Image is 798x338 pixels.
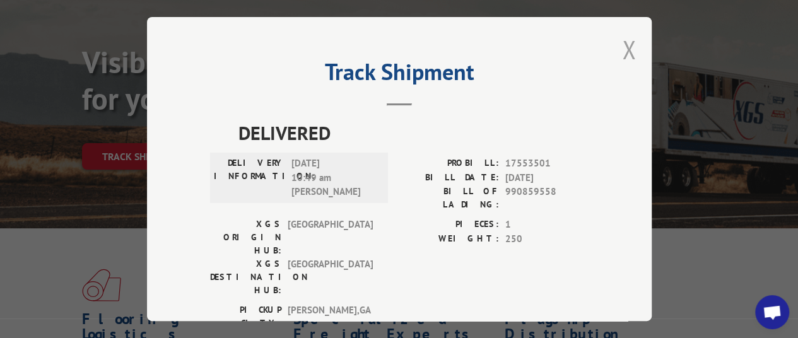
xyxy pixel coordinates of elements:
[210,218,281,257] label: XGS ORIGIN HUB:
[210,303,281,330] label: PICKUP CITY:
[399,185,499,211] label: BILL OF LADING:
[399,170,499,185] label: BILL DATE:
[214,156,285,199] label: DELIVERY INFORMATION:
[210,257,281,297] label: XGS DESTINATION HUB:
[210,63,589,87] h2: Track Shipment
[505,218,589,232] span: 1
[505,156,589,171] span: 17553501
[755,295,789,329] div: Open chat
[505,185,589,211] span: 990859558
[622,33,636,66] button: Close modal
[399,218,499,232] label: PIECES:
[399,231,499,246] label: WEIGHT:
[291,156,377,199] span: [DATE] 10:49 am [PERSON_NAME]
[399,156,499,171] label: PROBILL:
[288,303,373,330] span: [PERSON_NAME] , GA
[505,170,589,185] span: [DATE]
[288,257,373,297] span: [GEOGRAPHIC_DATA]
[288,218,373,257] span: [GEOGRAPHIC_DATA]
[505,231,589,246] span: 250
[238,119,589,147] span: DELIVERED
